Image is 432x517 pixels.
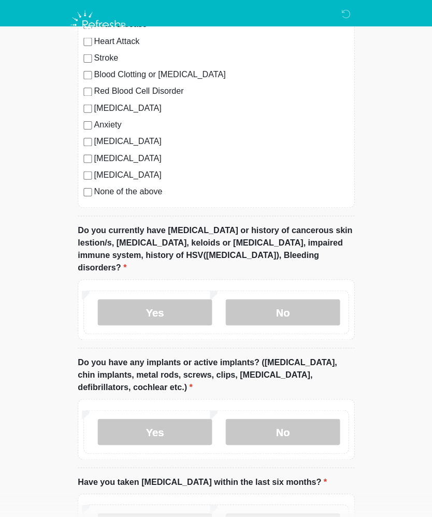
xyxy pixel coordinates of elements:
[84,54,93,62] input: Stroke
[84,186,93,195] input: None of the above
[95,167,348,180] label: [MEDICAL_DATA]
[84,170,93,178] input: [MEDICAL_DATA]
[95,184,348,196] label: None of the above
[95,84,348,97] label: Red Blood Cell Disorder
[84,87,93,95] input: Red Blood Cell Disorder
[79,222,353,272] label: Do you currently have [MEDICAL_DATA] or history of cancerous skin lestion/s, [MEDICAL_DATA], kelo...
[84,104,93,112] input: [MEDICAL_DATA]
[79,353,353,391] label: Do you have any implants or active implants? ([MEDICAL_DATA], chin implants, metal rods, screws, ...
[84,153,93,162] input: [MEDICAL_DATA]
[225,297,339,323] label: No
[95,151,348,163] label: [MEDICAL_DATA]
[84,120,93,128] input: Anxiety
[95,118,348,130] label: Anxiety
[84,70,93,79] input: Blood Clotting or [MEDICAL_DATA]
[95,134,348,147] label: [MEDICAL_DATA]
[68,8,131,42] img: Refresh RX Logo
[98,297,212,323] label: Yes
[98,415,212,441] label: Yes
[95,51,348,64] label: Stroke
[95,101,348,113] label: [MEDICAL_DATA]
[79,472,326,484] label: Have you taken [MEDICAL_DATA] within the last six months?
[84,137,93,145] input: [MEDICAL_DATA]
[225,415,339,441] label: No
[95,68,348,80] label: Blood Clotting or [MEDICAL_DATA]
